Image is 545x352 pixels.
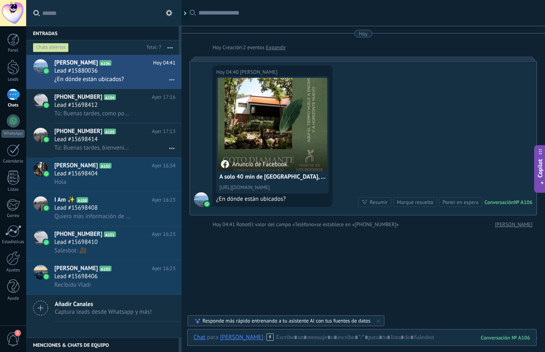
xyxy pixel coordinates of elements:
img: waba.svg [204,201,210,207]
span: Tú: Buenas tardes, como podemos ayudarte? [54,110,131,117]
span: [PHONE_NUMBER] [54,93,102,101]
button: Más [161,40,179,55]
span: Lead #15698410 [54,238,98,246]
span: [PERSON_NAME] [54,265,98,273]
span: Ayer 16:23 [152,265,175,273]
div: Poner en espera [442,198,478,206]
span: [PERSON_NAME] [54,162,98,170]
div: Marque resuelto [397,198,433,206]
h4: A solo 40 min de [GEOGRAPHIC_DATA], vive rodeado de naturaleza [219,173,326,181]
span: Lead #15698404 [54,170,98,178]
div: Entradas [26,26,179,40]
span: 2 [14,330,21,336]
span: A100 [76,197,88,203]
span: : [263,333,264,342]
span: Recibido Vladi [54,281,91,289]
div: Hoy 04:40 [216,68,240,76]
span: Copilot [536,159,544,178]
div: Resumir [370,198,388,206]
span: Lead #15698408 [54,204,98,212]
div: Responde más rápido entrenando a tu asistente AI con tus fuentes de datos [202,317,370,324]
a: avatariconI Am ✨A100Ayer 16:23Lead #15698408Quiero más información de los lotes [26,192,182,226]
div: [URL][DOMAIN_NAME] [219,184,326,190]
img: icon [43,68,49,74]
img: icon [43,171,49,177]
span: Captura leads desde Whatsapp y más! [55,308,152,316]
a: avataricon[PERSON_NAME]A106Hoy 04:41Lead #15880036¿En dónde están ubicados? [26,55,182,89]
span: Ayer 16:23 [152,196,175,204]
a: avataricon[PERSON_NAME]A102Ayer 16:34Lead #15698404Hola [26,158,182,192]
a: [PERSON_NAME] [495,221,533,229]
div: Chats [2,103,25,108]
span: Lead #15698414 [54,135,98,144]
span: Adriana García [194,192,209,207]
span: Lead #15698412 [54,101,98,109]
span: ¿En dónde están ubicados? [54,75,124,83]
span: A102 [99,163,111,169]
span: Lead #15880036 [54,67,98,75]
img: icon [43,240,49,245]
div: Creación: [213,44,286,52]
span: Añadir Canales [55,300,152,308]
span: Quiero más información de los lotes [54,212,131,220]
span: [PERSON_NAME] [54,59,98,67]
div: Leads [2,77,25,82]
div: Estadísticas [2,240,25,245]
span: A106 [99,60,111,66]
span: [PHONE_NUMBER] [54,127,102,135]
span: Ayer 16:34 [152,162,175,170]
span: A103 [99,266,111,271]
div: Mostrar [180,7,188,19]
div: Menciones & Chats de equipo [26,337,179,352]
span: Adriana García [240,68,277,76]
a: Anuncio de FacebookA solo 40 min de [GEOGRAPHIC_DATA], vive rodeado de naturaleza[URL][DOMAIN_NAME] [218,78,327,192]
span: Lead #15698406 [54,273,98,281]
div: Ajustes [2,268,25,273]
div: Anuncio de Facebook [221,160,287,168]
img: icon [43,205,49,211]
div: Chats abiertos [33,43,69,52]
img: icon [43,137,49,142]
span: Ayer 17:13 [152,127,175,135]
div: Adriana García [220,333,263,341]
div: № A106 [514,199,533,206]
a: avataricon[PERSON_NAME]A103Ayer 16:23Lead #15698406Recibido Vladi [26,260,182,294]
div: Hoy [359,30,368,37]
span: Hola [54,178,66,186]
a: avataricon[PHONE_NUMBER]A105Ayer 17:13Lead #15698414Tú: Buenas tardes, bienvenido a Reserva de lo... [26,123,182,157]
span: para [207,333,218,342]
span: Salesbot: 🎥 [54,247,87,254]
a: avataricon[PHONE_NUMBER]A104Ayer 17:16Lead #15698412Tú: Buenas tardes, como podemos ayudarte? [26,89,182,123]
div: Calendario [2,159,25,164]
span: A105 [104,129,116,134]
span: A104 [104,94,116,100]
span: I Am ✨ [54,196,75,204]
div: Total: 7 [143,44,161,52]
div: Listas [2,187,25,192]
span: 2 eventos [243,44,264,52]
span: A101 [104,231,116,237]
a: Expandir [266,44,286,52]
span: Tú: Buenas tardes, bienvenido a Reserva de los Encinos, ¿Como puedo ayudarte? [54,144,131,152]
span: Robot [236,221,249,228]
div: Correo [2,213,25,219]
div: WhatsApp [2,130,25,137]
div: 106 [481,334,530,341]
img: icon [43,102,49,108]
div: ¿En dónde están ubicados? [216,195,329,203]
span: [PHONE_NUMBER] [54,230,102,238]
span: Ayer 16:23 [152,230,175,238]
span: El valor del campo «Teléfono» [250,221,317,229]
span: se establece en «[PHONE_NUMBER]» [316,221,399,229]
div: Panel [2,48,25,53]
div: Hoy [213,44,223,52]
div: Conversación [485,199,514,206]
a: avataricon[PHONE_NUMBER]A101Ayer 16:23Lead #15698410Salesbot: 🎥 [26,226,182,260]
span: Ayer 17:16 [152,93,175,101]
img: icon [43,274,49,279]
div: Hoy 04:41 [213,221,236,229]
div: Ayuda [2,296,25,301]
span: Hoy 04:41 [153,59,175,67]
